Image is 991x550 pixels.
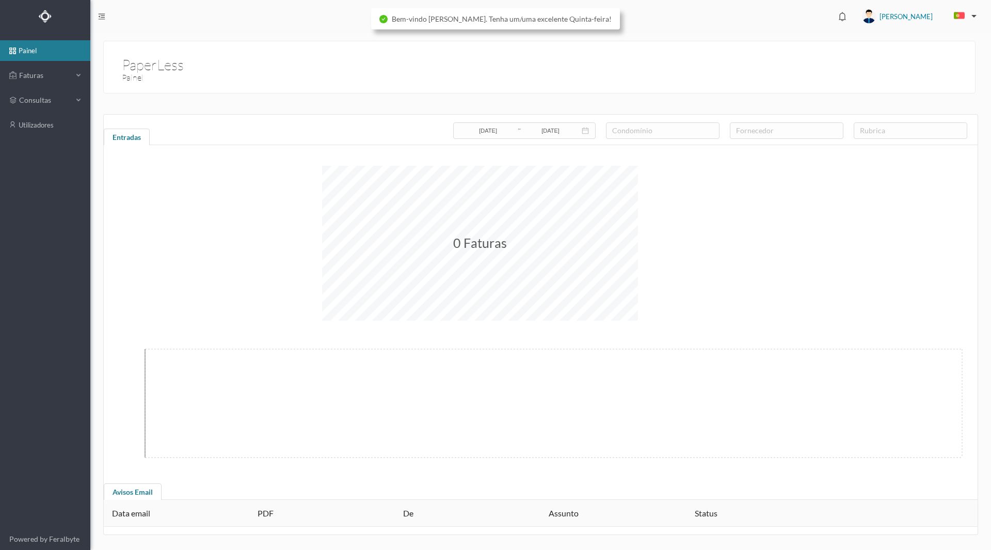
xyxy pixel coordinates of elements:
[379,15,388,23] i: icon: check-circle
[258,508,274,518] span: PDF
[459,125,517,136] input: Data inicial
[392,14,612,23] span: Bem-vindo [PERSON_NAME]. Tenha um/uma excelente Quinta-feira!
[695,508,717,518] span: Status
[98,13,105,20] i: icon: menu-fold
[836,10,849,23] i: icon: bell
[122,71,545,84] h3: Painel
[19,95,71,105] span: consultas
[860,125,956,136] div: rubrica
[39,10,52,23] img: Logo
[104,483,162,504] div: Avisos Email
[862,9,876,23] img: user_titan3.af2715ee.jpg
[549,508,579,518] span: Assunto
[522,125,579,136] input: Data final
[453,235,507,250] span: 0 Faturas
[612,125,709,136] div: condomínio
[112,508,150,518] span: Data email
[946,8,981,25] button: PT
[736,125,833,136] div: fornecedor
[403,508,413,518] span: De
[17,70,73,81] span: Faturas
[104,129,150,149] div: Entradas
[122,54,184,58] h1: PaperLess
[582,127,589,134] i: icon: calendar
